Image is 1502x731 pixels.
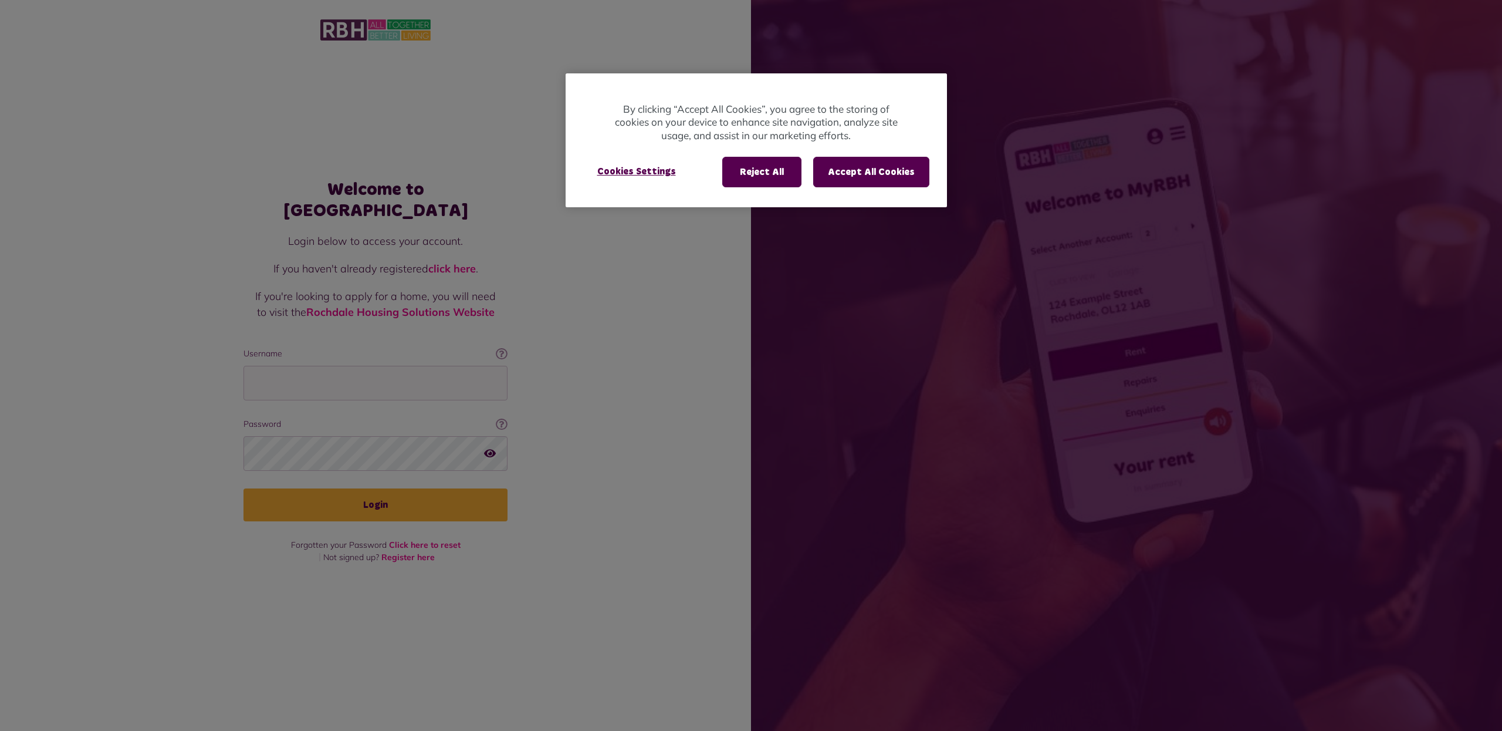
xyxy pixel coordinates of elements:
button: Accept All Cookies [813,157,929,187]
div: Privacy [566,73,947,208]
button: Cookies Settings [583,157,690,186]
button: Reject All [722,157,801,187]
p: By clicking “Accept All Cookies”, you agree to the storing of cookies on your device to enhance s... [613,103,900,143]
div: Cookie banner [566,73,947,208]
